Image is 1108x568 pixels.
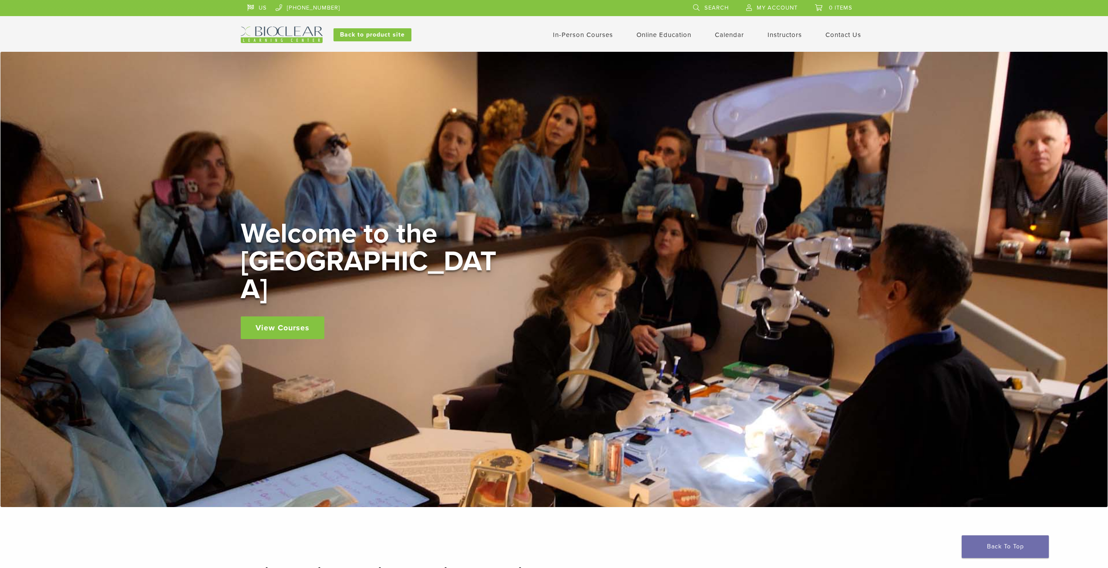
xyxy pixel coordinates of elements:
[241,27,323,43] img: Bioclear
[962,535,1049,558] a: Back To Top
[825,31,861,39] a: Contact Us
[757,4,798,11] span: My Account
[241,316,324,339] a: View Courses
[241,220,502,303] h2: Welcome to the [GEOGRAPHIC_DATA]
[715,31,744,39] a: Calendar
[637,31,691,39] a: Online Education
[704,4,729,11] span: Search
[829,4,852,11] span: 0 items
[553,31,613,39] a: In-Person Courses
[768,31,802,39] a: Instructors
[333,28,411,41] a: Back to product site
